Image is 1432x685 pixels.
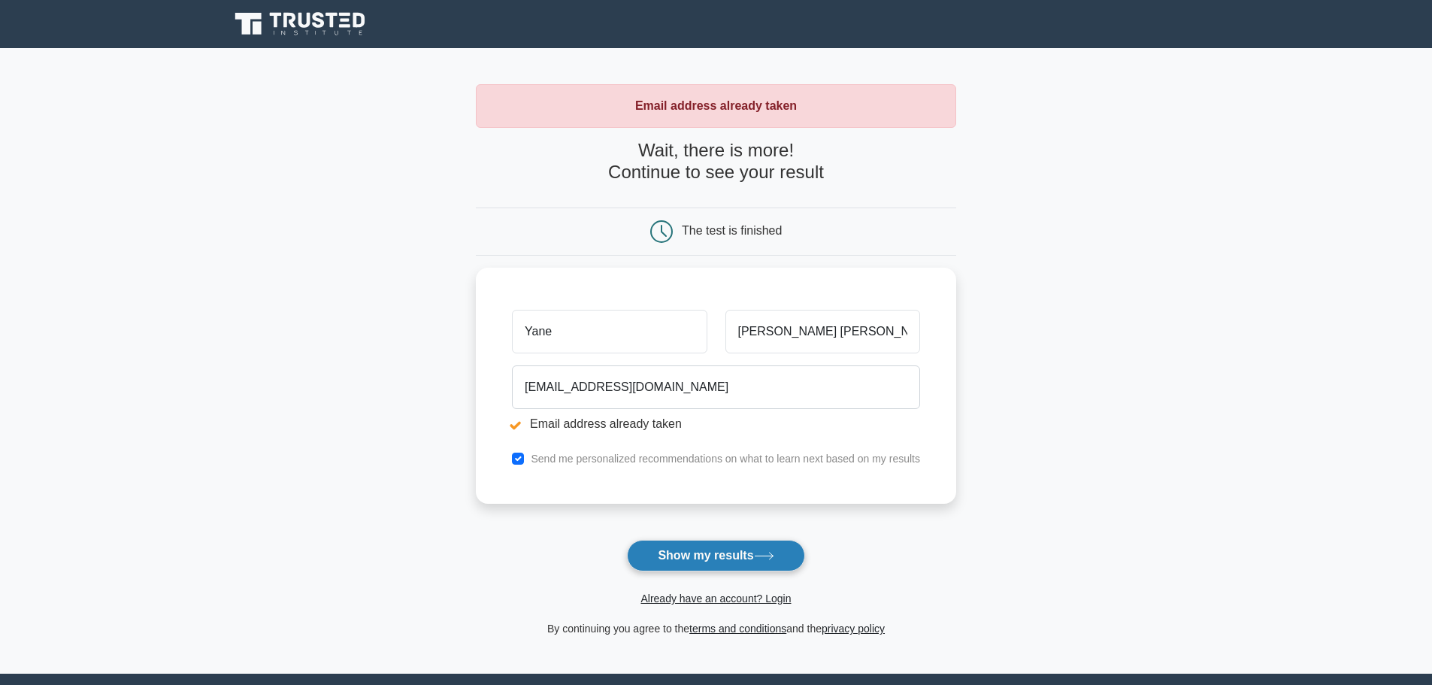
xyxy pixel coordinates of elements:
[689,623,786,635] a: terms and conditions
[531,453,920,465] label: Send me personalized recommendations on what to learn next based on my results
[512,310,707,353] input: First name
[512,365,920,409] input: Email
[476,140,956,183] h4: Wait, there is more! Continue to see your result
[467,620,965,638] div: By continuing you agree to the and the
[640,593,791,605] a: Already have an account? Login
[627,540,804,571] button: Show my results
[512,415,920,433] li: Email address already taken
[635,99,797,112] strong: Email address already taken
[822,623,885,635] a: privacy policy
[682,224,782,237] div: The test is finished
[725,310,920,353] input: Last name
